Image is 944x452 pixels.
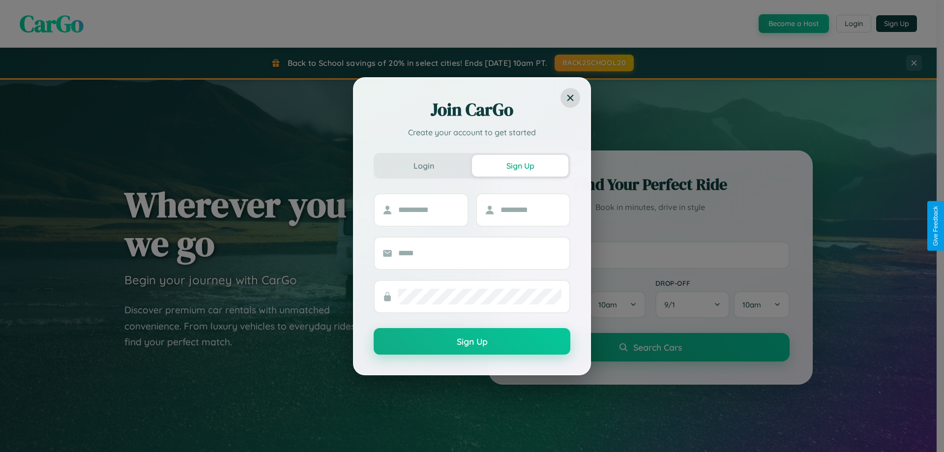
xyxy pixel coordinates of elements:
h2: Join CarGo [374,98,570,121]
button: Sign Up [374,328,570,355]
button: Sign Up [472,155,568,177]
button: Login [376,155,472,177]
div: Give Feedback [932,206,939,246]
p: Create your account to get started [374,126,570,138]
